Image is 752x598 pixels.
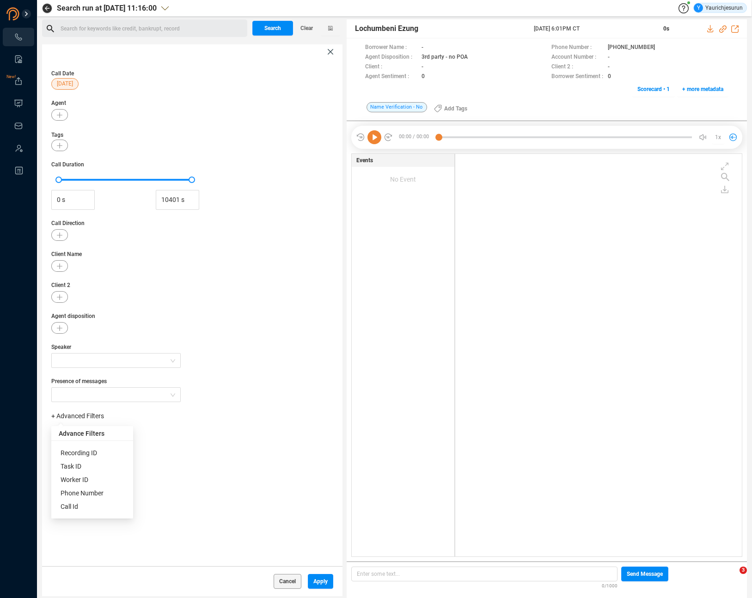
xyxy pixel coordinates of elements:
[3,50,34,68] li: Smart Reports
[365,72,417,82] span: Agent Sentiment :
[3,116,34,135] li: Inbox
[697,3,700,12] span: Y
[61,449,97,457] span: Recording ID
[682,82,723,97] span: + more metadata
[264,21,281,36] span: Search
[608,72,611,82] span: 0
[551,72,603,82] span: Borrower Sentiment :
[51,426,133,441] div: Advance Filters
[444,101,467,116] span: Add Tags
[3,72,34,91] li: Exports
[51,250,333,258] span: Client Name
[365,43,417,53] span: Borrower Name :
[51,70,74,77] span: Call Date
[721,567,743,589] iframe: Intercom live chat
[694,3,743,12] div: Yaurichjesurun
[422,53,468,62] span: 3rd party - no POA
[551,43,603,53] span: Phone Number :
[61,503,78,510] span: Call Id
[632,82,675,97] button: Scorecard • 1
[715,130,721,145] span: 1x
[422,43,423,53] span: -
[3,94,34,113] li: Visuals
[551,53,603,62] span: Account Number :
[602,581,617,589] span: 0/1000
[51,160,333,169] span: Call Duration
[3,28,34,46] li: Interactions
[51,312,333,320] span: Agent disposition
[51,377,181,385] span: Presence of messages
[61,489,104,497] span: Phone Number
[677,82,728,97] button: + more metadata
[460,156,742,556] div: grid
[740,567,747,574] span: 3
[51,219,333,227] span: Call Direction
[663,25,669,32] span: 0s
[51,281,333,289] span: Client 2
[608,62,610,72] span: -
[712,131,725,144] button: 1x
[61,463,81,470] span: Task ID
[367,102,427,112] span: Name Verification - No
[422,72,425,82] span: 0
[621,567,668,581] button: Send Message
[393,130,439,144] span: 00:00 / 00:00
[637,82,670,97] span: Scorecard • 1
[365,62,417,72] span: Client :
[6,67,16,86] span: New!
[428,101,473,116] button: Add Tags
[51,343,181,351] span: Speaker
[6,7,57,20] img: prodigal-logo
[365,53,417,62] span: Agent Disposition :
[300,21,313,36] span: Clear
[51,412,104,420] span: + Advanced Filters
[627,567,663,581] span: Send Message
[313,574,328,589] span: Apply
[352,167,454,192] div: No Event
[57,3,157,14] span: Search run at [DATE] 11:16:00
[274,574,301,589] button: Cancel
[551,62,603,72] span: Client 2 :
[356,156,373,165] span: Events
[534,24,652,33] span: [DATE] 6:01PM CT
[608,43,655,53] span: [PHONE_NUMBER]
[279,574,296,589] span: Cancel
[293,21,321,36] button: Clear
[422,62,423,72] span: -
[51,132,63,138] span: Tags
[61,476,88,483] span: Worker ID
[355,23,418,34] span: Lochumbeni Ezung
[608,53,610,62] span: -
[252,21,293,36] button: Search
[14,77,23,86] a: New!
[308,574,333,589] button: Apply
[51,99,333,107] span: Agent
[57,78,73,90] span: [DATE]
